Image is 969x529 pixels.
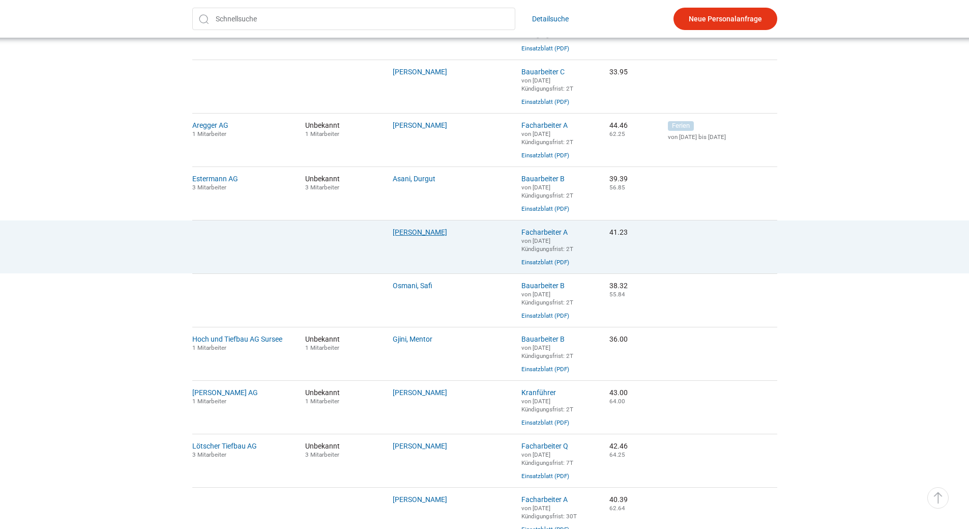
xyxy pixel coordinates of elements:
nobr: 44.46 [609,121,628,129]
nobr: 40.39 [609,495,628,504]
a: [PERSON_NAME] [393,495,447,504]
span: Unbekannt [305,388,378,405]
nobr: 43.00 [609,388,628,397]
small: 1 Mitarbeiter [305,130,339,137]
small: 62.64 [609,505,625,512]
span: Unbekannt [305,442,378,458]
nobr: 36.00 [609,335,628,343]
a: [PERSON_NAME] [393,68,447,76]
a: Osmani, Safi [393,282,432,290]
a: Bauarbeiter B [521,175,565,183]
small: 1 Mitarbeiter [192,344,226,351]
small: 62.25 [609,130,625,137]
small: von [DATE] Kündigungsfrist: 2T [521,398,573,413]
a: Lötscher Tiefbau AG [192,442,257,450]
small: von [DATE] bis [DATE] [668,133,777,141]
a: Einsatzblatt (PDF) [521,205,569,212]
a: Einsatzblatt (PDF) [521,366,569,373]
a: Einsatzblatt (PDF) [521,152,569,159]
a: Einsatzblatt (PDF) [521,259,569,266]
a: Facharbeiter A [521,495,568,504]
a: Asani, Durgut [393,175,435,183]
small: von [DATE] Kündigungsfrist: 2T [521,291,573,306]
small: 1 Mitarbeiter [305,398,339,405]
small: von [DATE] Kündigungsfrist: 2T [521,130,573,146]
small: 3 Mitarbeiter [192,184,226,191]
a: Kranführer [521,388,556,397]
a: [PERSON_NAME] AG [192,388,258,397]
a: Facharbeiter A [521,228,568,236]
small: 3 Mitarbeiter [192,451,226,458]
small: 56.85 [609,184,625,191]
a: Estermann AG [192,175,238,183]
small: 1 Mitarbeiter [192,130,226,137]
a: Bauarbeiter B [521,335,565,343]
small: von [DATE] Kündigungsfrist: 7T [521,451,573,466]
a: Facharbeiter A [521,121,568,129]
a: Einsatzblatt (PDF) [521,312,569,319]
a: [PERSON_NAME] [393,388,447,397]
span: Unbekannt [305,175,378,191]
a: Detailsuche [532,8,569,30]
span: Unbekannt [305,335,378,351]
small: 1 Mitarbeiter [305,344,339,351]
small: von [DATE] Kündigungsfrist: 30T [521,505,577,520]
a: Hoch und Tiefbau AG Sursee [192,335,282,343]
small: 3 Mitarbeiter [305,184,339,191]
a: Einsatzblatt (PDF) [521,419,569,426]
nobr: 39.39 [609,175,628,183]
a: Aregger AG [192,121,228,129]
a: [PERSON_NAME] [393,442,447,450]
nobr: 41.23 [609,228,628,236]
a: Einsatzblatt (PDF) [521,98,569,105]
small: von [DATE] Kündigungsfrist: 2T [521,77,573,92]
nobr: 33.95 [609,68,628,76]
a: [PERSON_NAME] [393,228,447,236]
small: 55.84 [609,291,625,298]
small: von [DATE] Kündigungsfrist: 2T [521,344,573,359]
span: Ferien [668,121,694,131]
input: Schnellsuche [192,8,515,30]
small: 1 Mitarbeiter [192,398,226,405]
a: Gjini, Mentor [393,335,432,343]
small: 64.25 [609,451,625,458]
small: 3 Mitarbeiter [305,451,339,458]
small: von [DATE] Kündigungsfrist: 2T [521,237,573,253]
a: Bauarbeiter C [521,68,565,76]
a: ▵ Nach oben [927,487,949,509]
a: Neue Personalanfrage [673,8,777,30]
span: Unbekannt [305,121,378,137]
nobr: 38.32 [609,282,628,290]
nobr: 42.46 [609,442,628,450]
a: Einsatzblatt (PDF) [521,45,569,52]
a: Bauarbeiter B [521,282,565,290]
a: [PERSON_NAME] [393,121,447,129]
small: von [DATE] Kündigungsfrist: 2T [521,184,573,199]
a: Facharbeiter Q [521,442,568,450]
small: 64.00 [609,398,625,405]
a: Einsatzblatt (PDF) [521,472,569,480]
